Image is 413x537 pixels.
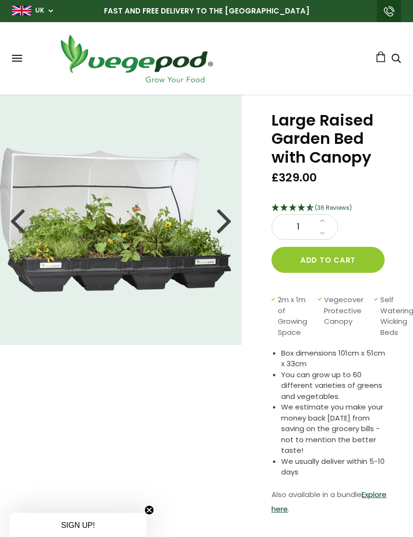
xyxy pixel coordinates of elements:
[271,111,389,166] h1: Large Raised Garden Bed with Canopy
[324,294,369,338] span: Vegecover Protective Canopy
[278,294,313,338] span: 2m x 1m of Growing Space
[61,521,95,529] span: SIGN UP!
[271,489,387,514] a: Explore here
[281,456,389,478] li: We usually deliver within 5-10 days
[271,170,317,185] span: £329.00
[35,6,44,15] a: UK
[282,221,314,233] span: 1
[281,402,389,456] li: We estimate you make your money back [DATE] from saving on the grocery bills - not to mention the...
[391,54,401,64] a: Search
[281,348,389,370] li: Box dimensions 101cm x 51cm x 33cm
[271,202,389,215] div: 4.67 Stars - 36 Reviews
[52,32,220,85] img: Vegepod
[271,247,385,273] button: Add to cart
[317,215,328,227] a: Increase quantity by 1
[317,227,328,240] a: Decrease quantity by 1
[12,6,31,15] img: gb_large.png
[315,204,352,212] span: (36 Reviews)
[281,370,389,402] li: You can grow up to 60 different varieties of greens and vegetables.
[271,487,389,516] p: Also available in a bundle .
[144,505,154,515] button: Close teaser
[10,513,146,537] div: SIGN UP!Close teaser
